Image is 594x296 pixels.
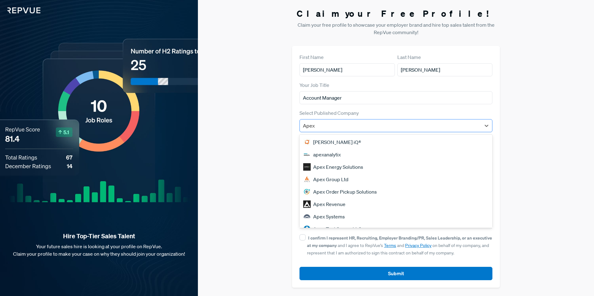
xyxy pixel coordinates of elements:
[299,148,492,161] div: apexanalytix
[299,53,324,61] label: First Name
[299,267,492,280] button: Submit
[303,138,311,146] img: Apexa iQ®
[299,63,395,76] input: First Name
[307,235,492,248] strong: I confirm I represent HR, Recruiting, Employer Branding/PR, Sales Leadership, or an executive at ...
[299,223,492,235] div: Apex Tool Group, LLC
[303,200,311,208] img: Apex Revenue
[299,210,492,223] div: Apex Systems
[405,243,432,248] a: Privacy Policy
[397,53,421,61] label: Last Name
[10,243,188,258] p: Your future sales hire is looking at your profile on RepVue. Claim your profile to make your case...
[299,198,492,210] div: Apex Revenue
[303,188,311,195] img: Apex Order Pickup Solutions
[307,235,492,256] span: and I agree to RepVue’s and on behalf of my company, and represent that I am authorized to sign t...
[303,213,311,220] img: Apex Systems
[299,91,492,104] input: Title
[299,81,329,89] label: Your Job Title
[299,136,492,148] div: [PERSON_NAME] iQ®
[299,173,492,186] div: Apex Group Ltd
[303,151,311,158] img: apexanalytix
[299,109,359,117] label: Select Published Company
[303,225,311,233] img: Apex Tool Group, LLC
[384,243,396,248] a: Terms
[397,63,493,76] input: Last Name
[10,232,188,240] strong: Hire Top-Tier Sales Talent
[299,161,492,173] div: Apex Energy Solutions
[303,163,311,171] img: Apex Energy Solutions
[303,176,311,183] img: Apex Group Ltd
[292,8,500,19] h3: Claim your Free Profile!
[292,21,500,36] p: Claim your free profile to showcase your employer brand and hire top sales talent from the RepVue...
[299,186,492,198] div: Apex Order Pickup Solutions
